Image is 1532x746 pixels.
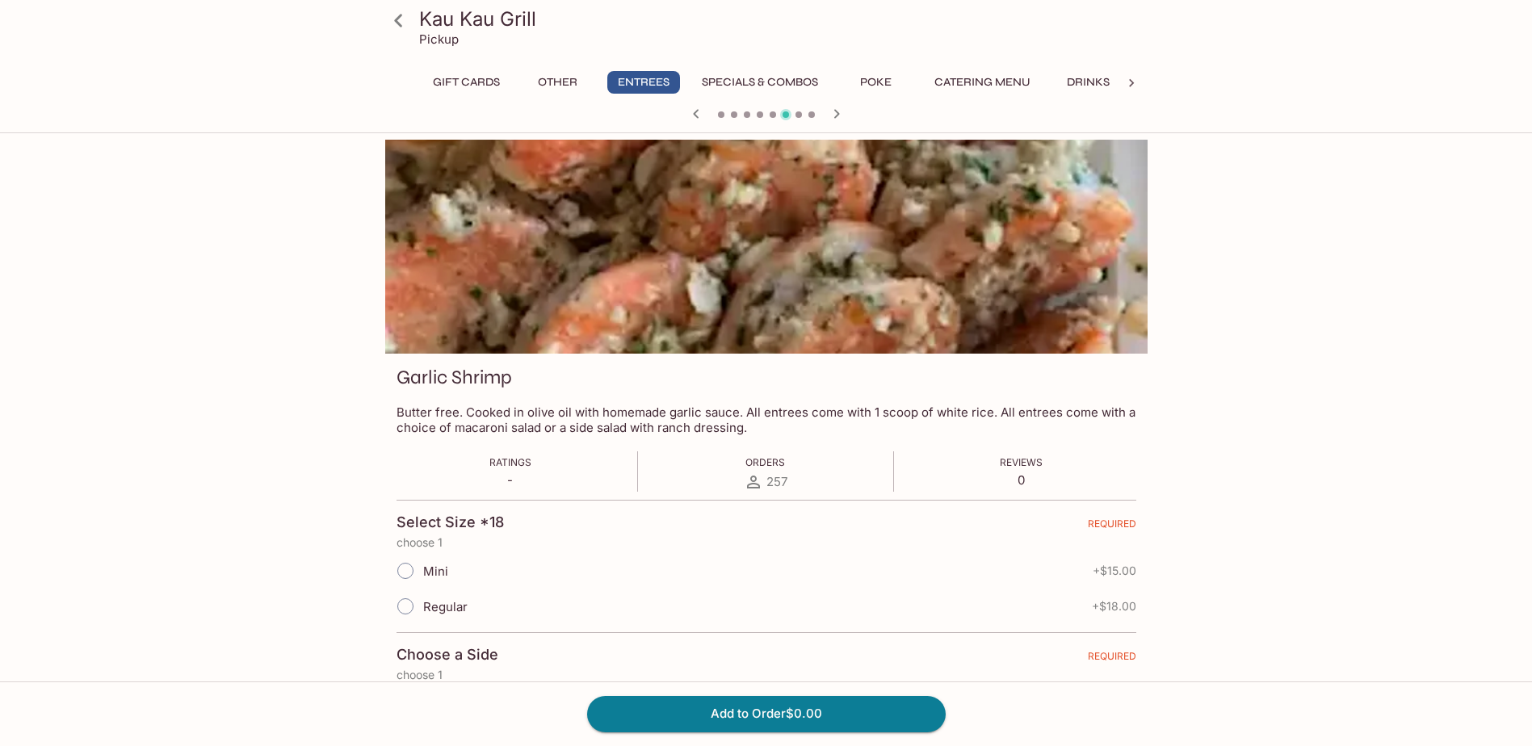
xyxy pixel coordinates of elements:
button: Entrees [607,71,680,94]
p: 0 [1000,472,1043,488]
span: + $18.00 [1092,600,1136,613]
p: Butter free. Cooked in olive oil with homemade garlic sauce. All entrees come with 1 scoop of whi... [397,404,1136,435]
span: REQUIRED [1088,650,1136,668]
h3: Kau Kau Grill [419,6,1141,31]
div: Garlic Shrimp [385,140,1148,354]
button: Other [522,71,594,94]
p: choose 1 [397,536,1136,549]
h4: Choose a Side [397,646,498,664]
p: choose 1 [397,668,1136,681]
button: Drinks [1052,71,1125,94]
span: Ratings [489,456,531,468]
span: + $15.00 [1093,564,1136,577]
p: Pickup [419,31,459,47]
h3: Garlic Shrimp [397,365,512,390]
span: Orders [745,456,785,468]
span: 257 [766,474,787,489]
span: Regular [423,599,468,614]
span: Mini [423,564,448,579]
span: REQUIRED [1088,518,1136,536]
button: Specials & Combos [693,71,827,94]
button: Catering Menu [925,71,1039,94]
p: - [489,472,531,488]
button: Gift Cards [424,71,509,94]
button: Poke [840,71,913,94]
button: Add to Order$0.00 [587,696,946,731]
span: Reviews [1000,456,1043,468]
h4: Select Size *18 [397,513,504,531]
